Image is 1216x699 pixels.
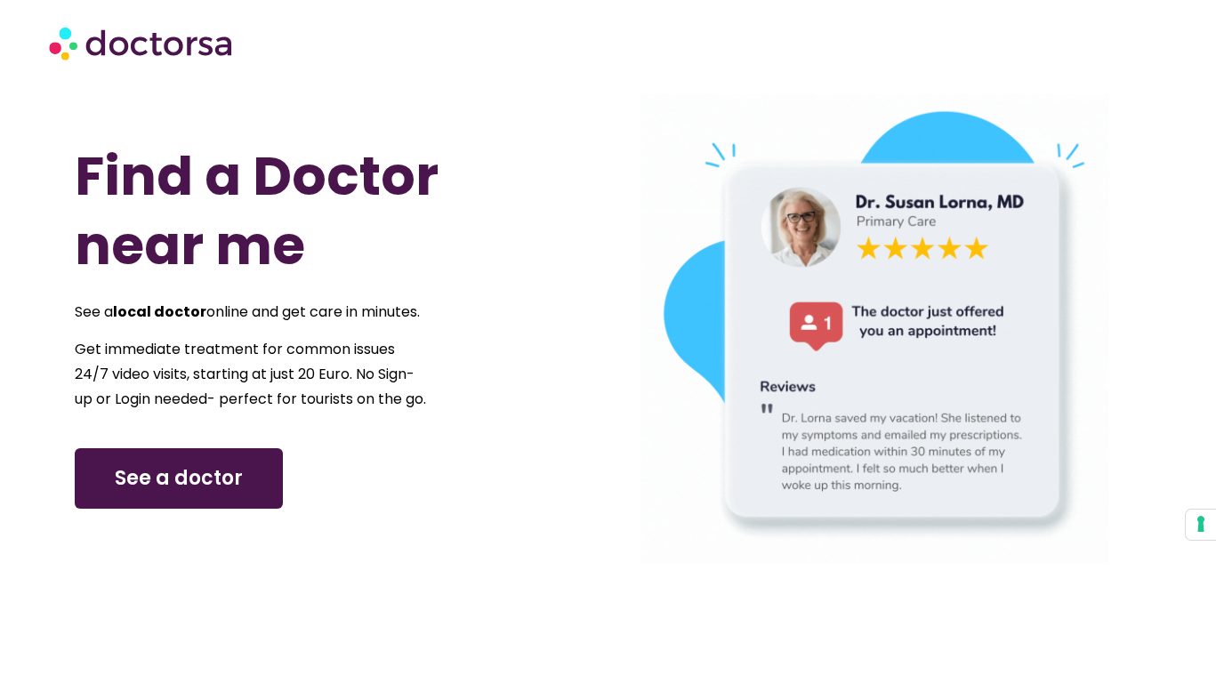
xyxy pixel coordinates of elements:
[1186,510,1216,540] button: Your consent preferences for tracking technologies
[155,626,1062,651] iframe: Customer reviews powered by Trustpilot
[115,464,243,493] span: See a doctor
[75,141,544,280] h1: Find a Doctor near me
[75,339,426,409] span: Get immediate treatment for common issues 24/7 video visits, starting at just 20 Euro. No Sign-up...
[75,448,283,509] a: See a doctor
[640,94,1110,564] img: doctor in Barcelona Spain
[113,301,206,322] strong: local doctor
[75,300,427,325] p: See a online and get care in minutes.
